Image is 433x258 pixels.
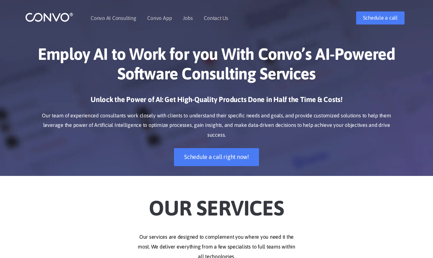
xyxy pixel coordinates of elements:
a: Contact Us [204,15,228,21]
img: logo_1.png [25,12,73,22]
a: Schedule a call right now! [174,148,259,166]
h3: Unlock the Power of AI: Get High-Quality Products Done in Half the Time & Costs! [35,95,398,109]
h2: Our Services [35,186,398,222]
a: Convo App [147,15,172,21]
a: Convo AI Consulting [91,15,136,21]
a: Schedule a call [356,11,405,25]
p: Our team of experienced consultants work closely with clients to understand their specific needs ... [35,111,398,140]
h1: Employ AI to Work for you With Convo’s AI-Powered Software Consulting Services [35,44,398,88]
a: Jobs [183,15,193,21]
